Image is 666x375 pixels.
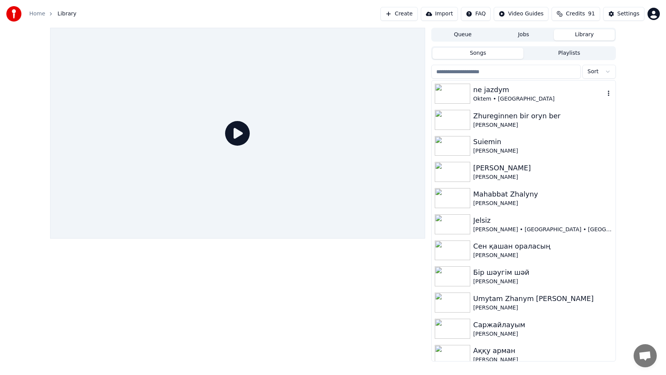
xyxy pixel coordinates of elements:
[473,111,612,121] div: Zhureginnen bir oryn ber
[494,7,548,21] button: Video Guides
[380,7,418,21] button: Create
[473,121,612,129] div: [PERSON_NAME]
[473,189,612,200] div: Mahabbat Zhalyny
[29,10,76,18] nav: breadcrumb
[566,10,585,18] span: Credits
[432,48,524,59] button: Songs
[473,304,612,312] div: [PERSON_NAME]
[473,241,612,252] div: Сен қашан ораласың
[493,29,554,40] button: Jobs
[603,7,644,21] button: Settings
[552,7,600,21] button: Credits91
[473,84,605,95] div: ne jazdym
[473,293,612,304] div: Umytam Zhanym [PERSON_NAME]
[587,68,599,76] span: Sort
[473,356,612,364] div: [PERSON_NAME]
[523,48,615,59] button: Playlists
[461,7,491,21] button: FAQ
[473,278,612,286] div: [PERSON_NAME]
[473,267,612,278] div: Бір шәугім шәй
[473,330,612,338] div: [PERSON_NAME]
[473,320,612,330] div: Саржайлауым
[617,10,639,18] div: Settings
[473,136,612,147] div: Suiemin
[473,173,612,181] div: [PERSON_NAME]
[473,252,612,259] div: [PERSON_NAME]
[473,95,605,103] div: Oktem • [GEOGRAPHIC_DATA]
[473,215,612,226] div: Jelsiz
[473,345,612,356] div: Аққу арман
[432,29,493,40] button: Queue
[588,10,595,18] span: 91
[421,7,458,21] button: Import
[6,6,22,22] img: youka
[473,163,612,173] div: [PERSON_NAME]
[634,344,657,367] div: Open chat
[554,29,615,40] button: Library
[473,147,612,155] div: [PERSON_NAME]
[57,10,76,18] span: Library
[29,10,45,18] a: Home
[473,200,612,207] div: [PERSON_NAME]
[473,226,612,234] div: [PERSON_NAME] • [GEOGRAPHIC_DATA] • [GEOGRAPHIC_DATA] • AI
